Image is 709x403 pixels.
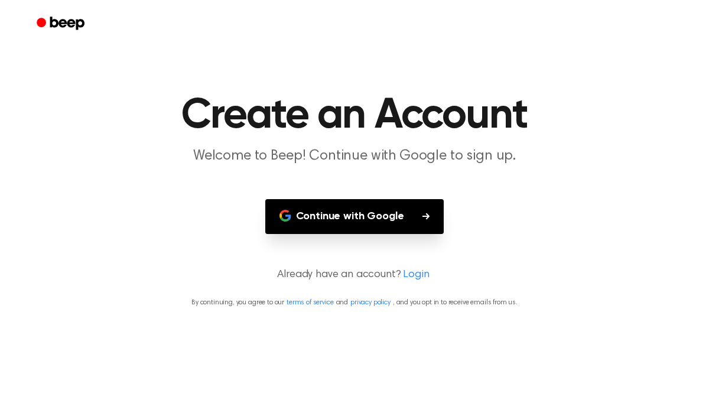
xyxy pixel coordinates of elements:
button: Continue with Google [265,199,444,234]
a: terms of service [287,299,333,306]
a: Beep [28,12,95,35]
p: By continuing, you agree to our and , and you opt in to receive emails from us. [14,297,695,308]
a: privacy policy [350,299,391,306]
a: Login [403,267,429,283]
p: Welcome to Beep! Continue with Google to sign up. [128,147,581,166]
h1: Create an Account [52,95,657,137]
p: Already have an account? [14,267,695,283]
